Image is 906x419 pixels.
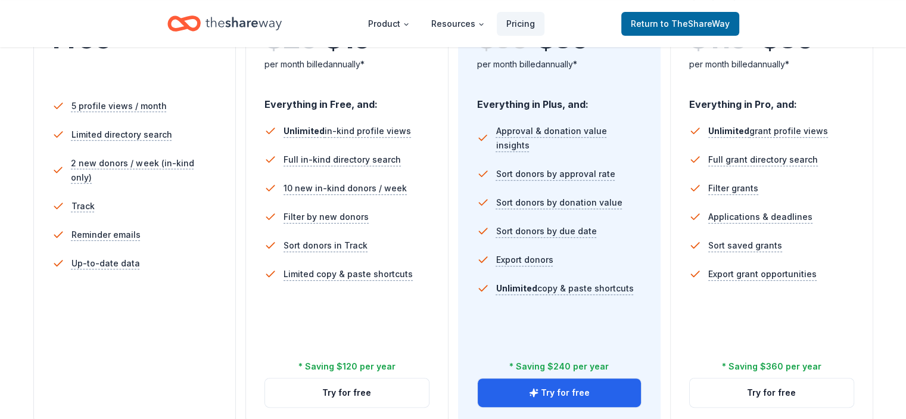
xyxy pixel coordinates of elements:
span: Export donors [496,253,553,267]
span: Sort donors by due date [496,224,597,238]
span: 2 new donors / week (in-kind only) [71,156,217,185]
span: Reminder emails [71,228,141,242]
span: Export grant opportunities [708,267,817,281]
span: Sort donors by approval rate [496,167,615,181]
span: Applications & deadlines [708,210,812,224]
span: Filter by new donors [284,210,369,224]
span: Unlimited [708,126,749,136]
div: per month billed annually* [477,57,642,72]
span: Full in-kind directory search [284,153,401,167]
div: Everything in Free, and: [264,87,429,112]
span: Unlimited [496,283,537,293]
span: $ 89 [761,21,814,55]
span: Sort donors in Track [284,238,368,253]
span: in-kind profile views [284,126,411,136]
div: per month billed annually* [264,57,429,72]
div: per month billed annually* [689,57,854,72]
nav: Main [359,10,544,38]
span: Limited copy & paste shortcuts [284,267,413,281]
span: Return [631,17,730,31]
a: Home [167,10,282,38]
button: Resources [422,12,494,36]
span: to TheShareWay [661,18,730,29]
div: Everything in Pro, and: [689,87,854,112]
button: Try for free [690,378,854,407]
span: 10 new in-kind donors / week [284,181,407,195]
div: * Saving $240 per year [509,359,609,374]
div: * Saving $360 per year [722,359,821,374]
span: Sort donors by donation value [496,195,622,210]
span: Track [71,199,95,213]
button: Product [359,12,419,36]
span: Full grant directory search [708,153,818,167]
span: 5 profile views / month [71,99,167,113]
span: Limited directory search [71,128,172,142]
span: Sort saved grants [708,238,782,253]
div: Everything in Plus, and: [477,87,642,112]
span: Unlimited [284,126,325,136]
span: Approval & donation value insights [496,124,642,153]
button: Try for free [265,378,429,407]
a: Returnto TheShareWay [621,12,739,36]
span: Filter grants [708,181,758,195]
span: Up-to-date data [71,256,140,271]
span: grant profile views [708,126,828,136]
span: copy & paste shortcuts [496,283,634,293]
button: Try for free [478,378,642,407]
a: Pricing [497,12,544,36]
span: $ 39 [537,21,589,55]
div: * Saving $120 per year [298,359,396,374]
span: $ 19 [324,21,371,55]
